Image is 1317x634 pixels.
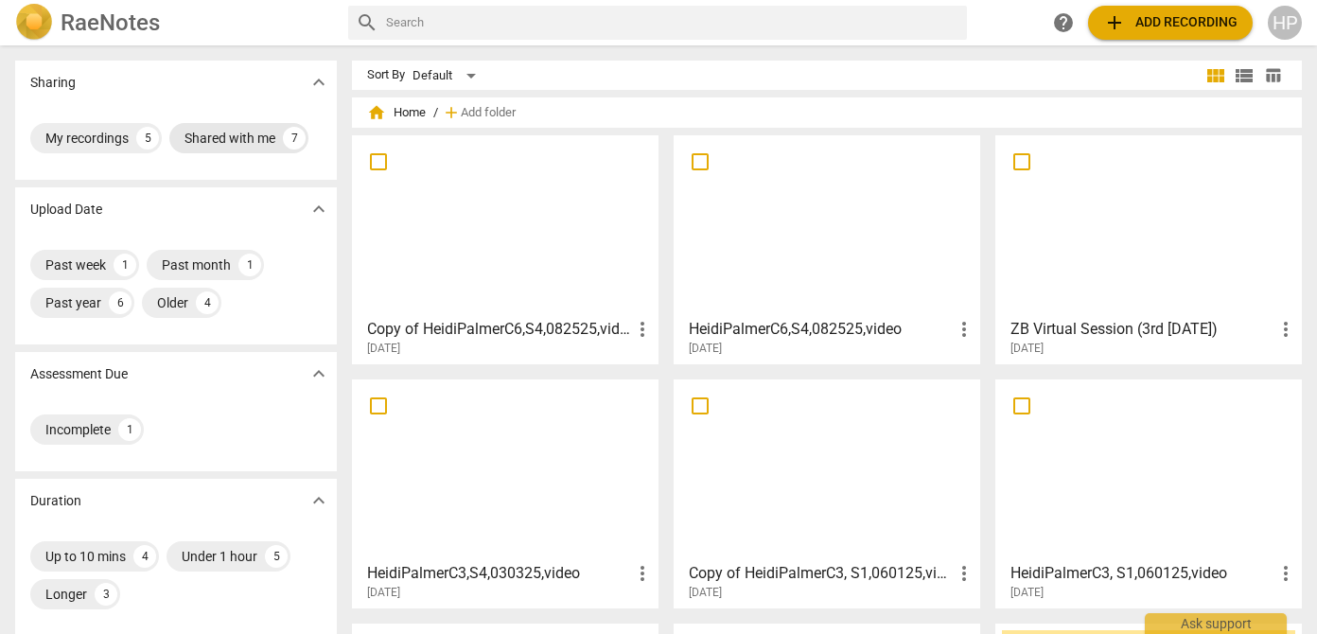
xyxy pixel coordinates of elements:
[1002,142,1295,356] a: ZB Virtual Session (3rd [DATE])[DATE]
[61,9,160,36] h2: RaeNotes
[157,293,188,312] div: Older
[305,360,333,388] button: Show more
[1264,66,1282,84] span: table_chart
[305,195,333,223] button: Show more
[133,545,156,568] div: 4
[1233,64,1256,87] span: view_list
[95,583,117,606] div: 3
[1002,386,1295,600] a: HeidiPalmerC3, S1,060125,video[DATE]
[307,198,330,220] span: expand_more
[386,8,959,38] input: Search
[1202,62,1230,90] button: Tile view
[1268,6,1302,40] button: HP
[1010,341,1044,357] span: [DATE]
[1145,613,1287,634] div: Ask support
[442,103,461,122] span: add
[196,291,219,314] div: 4
[30,364,128,384] p: Assessment Due
[283,127,306,150] div: 7
[359,142,652,356] a: Copy of HeidiPalmerC6,S4,082525,video[DATE]
[45,129,129,148] div: My recordings
[1052,11,1075,34] span: help
[367,318,631,341] h3: Copy of HeidiPalmerC6,S4,082525,video
[15,4,53,42] img: Logo
[953,562,975,585] span: more_vert
[631,318,654,341] span: more_vert
[413,61,483,91] div: Default
[1010,318,1274,341] h3: ZB Virtual Session (3rd Sunday)
[1230,62,1258,90] button: List view
[689,562,953,585] h3: Copy of HeidiPalmerC3, S1,060125,video
[45,547,126,566] div: Up to 10 mins
[136,127,159,150] div: 5
[1258,62,1287,90] button: Table view
[30,73,76,93] p: Sharing
[367,341,400,357] span: [DATE]
[367,585,400,601] span: [DATE]
[461,106,516,120] span: Add folder
[1046,6,1080,40] a: Help
[182,547,257,566] div: Under 1 hour
[109,291,132,314] div: 6
[1274,318,1297,341] span: more_vert
[1088,6,1253,40] button: Upload
[307,362,330,385] span: expand_more
[689,318,953,341] h3: HeidiPalmerC6,S4,082525,video
[1204,64,1227,87] span: view_module
[15,4,333,42] a: LogoRaeNotes
[1103,11,1238,34] span: Add recording
[238,254,261,276] div: 1
[1010,585,1044,601] span: [DATE]
[689,585,722,601] span: [DATE]
[184,129,275,148] div: Shared with me
[307,489,330,512] span: expand_more
[118,418,141,441] div: 1
[305,68,333,97] button: Show more
[307,71,330,94] span: expand_more
[114,254,136,276] div: 1
[367,103,386,122] span: home
[45,420,111,439] div: Incomplete
[1103,11,1126,34] span: add
[30,491,81,511] p: Duration
[680,142,974,356] a: HeidiPalmerC6,S4,082525,video[DATE]
[45,293,101,312] div: Past year
[305,486,333,515] button: Show more
[953,318,975,341] span: more_vert
[433,106,438,120] span: /
[162,255,231,274] div: Past month
[689,341,722,357] span: [DATE]
[265,545,288,568] div: 5
[1274,562,1297,585] span: more_vert
[356,11,378,34] span: search
[367,68,405,82] div: Sort By
[680,386,974,600] a: Copy of HeidiPalmerC3, S1,060125,video[DATE]
[45,585,87,604] div: Longer
[367,562,631,585] h3: HeidiPalmerC3,S4,030325,video
[45,255,106,274] div: Past week
[367,103,426,122] span: Home
[631,562,654,585] span: more_vert
[1010,562,1274,585] h3: HeidiPalmerC3, S1,060125,video
[359,386,652,600] a: HeidiPalmerC3,S4,030325,video[DATE]
[30,200,102,220] p: Upload Date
